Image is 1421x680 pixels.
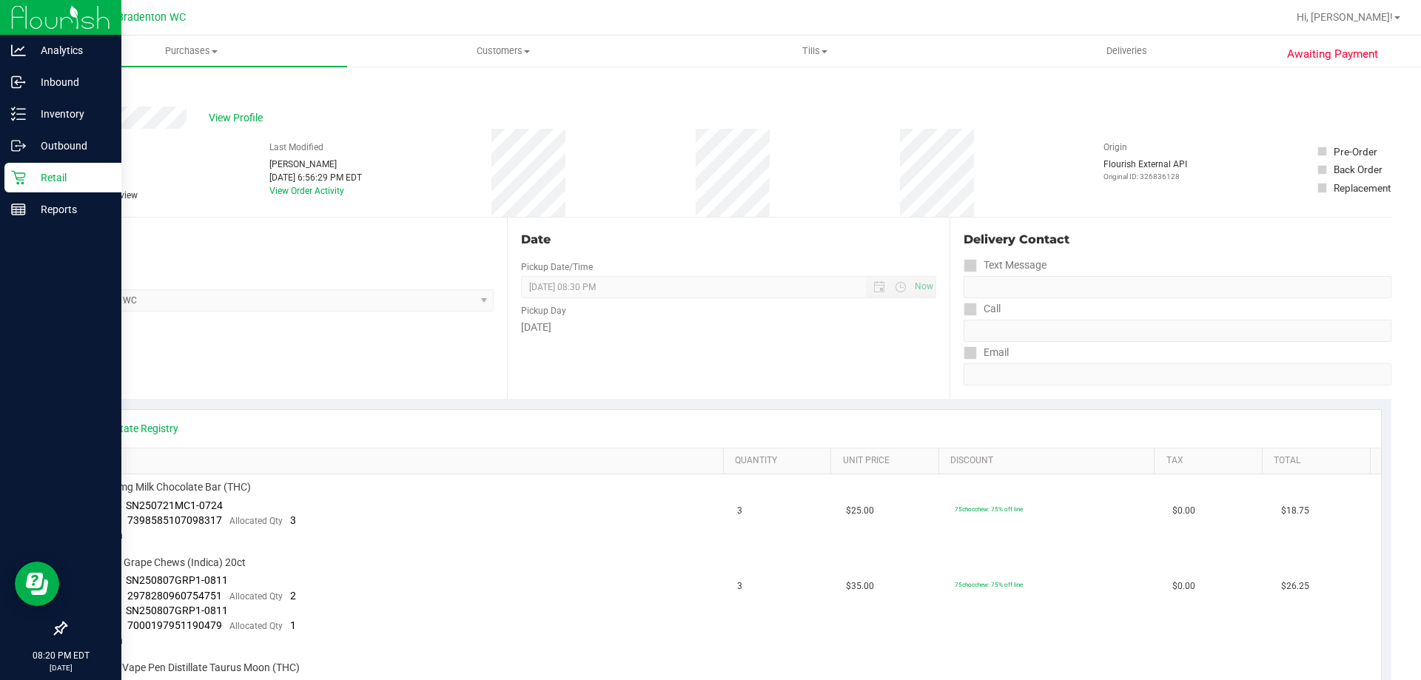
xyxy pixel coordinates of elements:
[229,591,283,602] span: Allocated Qty
[127,590,222,602] span: 2978280960754751
[11,202,26,217] inline-svg: Reports
[971,36,1283,67] a: Deliveries
[26,41,115,59] p: Analytics
[1103,158,1187,182] div: Flourish External API
[659,36,970,67] a: Tills
[1103,171,1187,182] p: Original ID: 326836128
[87,455,717,467] a: SKU
[36,36,347,67] a: Purchases
[229,621,283,631] span: Allocated Qty
[85,556,246,570] span: HT 5mg Grape Chews (Indica) 20ct
[955,505,1023,513] span: 75chocchew: 75% off line
[1103,141,1127,154] label: Origin
[269,141,323,154] label: Last Modified
[290,619,296,631] span: 1
[348,44,658,58] span: Customers
[1287,46,1378,63] span: Awaiting Payment
[90,421,178,436] a: View State Registry
[26,137,115,155] p: Outbound
[964,342,1009,363] label: Email
[1086,44,1167,58] span: Deliveries
[347,36,659,67] a: Customers
[521,304,566,317] label: Pickup Day
[1274,455,1364,467] a: Total
[26,73,115,91] p: Inbound
[11,170,26,185] inline-svg: Retail
[843,455,933,467] a: Unit Price
[1172,504,1195,518] span: $0.00
[7,649,115,662] p: 08:20 PM EDT
[126,574,228,586] span: SN250807GRP1-0811
[1166,455,1257,467] a: Tax
[11,75,26,90] inline-svg: Inbound
[1297,11,1393,23] span: Hi, [PERSON_NAME]!
[737,579,742,593] span: 3
[950,455,1149,467] a: Discount
[1334,162,1383,177] div: Back Order
[964,298,1001,320] label: Call
[269,158,362,171] div: [PERSON_NAME]
[26,201,115,218] p: Reports
[964,255,1047,276] label: Text Message
[846,579,874,593] span: $35.00
[521,320,935,335] div: [DATE]
[229,516,283,526] span: Allocated Qty
[7,662,115,673] p: [DATE]
[955,581,1023,588] span: 75chocchew: 75% off line
[964,276,1391,298] input: Format: (999) 999-9999
[269,186,344,196] a: View Order Activity
[85,661,300,675] span: FT 0.3g Vape Pen Distillate Taurus Moon (THC)
[269,171,362,184] div: [DATE] 6:56:29 PM EDT
[1281,504,1309,518] span: $18.75
[117,11,186,24] span: Bradenton WC
[290,590,296,602] span: 2
[964,231,1391,249] div: Delivery Contact
[1281,579,1309,593] span: $26.25
[1172,579,1195,593] span: $0.00
[126,605,228,616] span: SN250807GRP1-0811
[36,44,347,58] span: Purchases
[659,44,970,58] span: Tills
[26,105,115,123] p: Inventory
[737,504,742,518] span: 3
[846,504,874,518] span: $25.00
[126,499,223,511] span: SN250721MC1-0724
[127,514,222,526] span: 7398585107098317
[11,138,26,153] inline-svg: Outbound
[11,43,26,58] inline-svg: Analytics
[1334,181,1391,195] div: Replacement
[521,260,593,274] label: Pickup Date/Time
[964,320,1391,342] input: Format: (999) 999-9999
[65,231,494,249] div: Location
[290,514,296,526] span: 3
[127,619,222,631] span: 7000197951190479
[1334,144,1377,159] div: Pre-Order
[209,110,268,126] span: View Profile
[15,562,59,606] iframe: Resource center
[735,455,825,467] a: Quantity
[11,107,26,121] inline-svg: Inventory
[26,169,115,186] p: Retail
[521,231,935,249] div: Date
[85,480,251,494] span: HT 100mg Milk Chocolate Bar (THC)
